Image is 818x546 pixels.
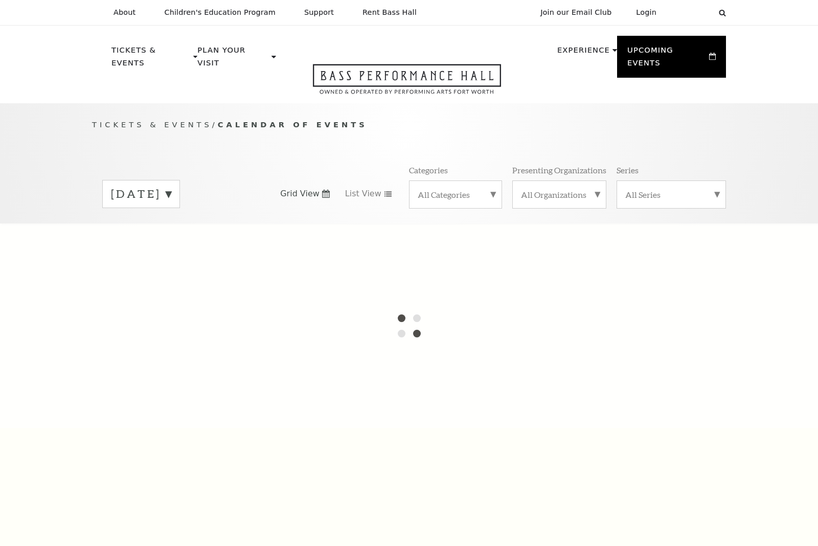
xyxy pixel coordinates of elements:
[409,165,448,175] p: Categories
[512,165,606,175] p: Presenting Organizations
[113,8,135,17] p: About
[111,186,171,202] label: [DATE]
[304,8,334,17] p: Support
[625,189,717,200] label: All Series
[111,44,191,75] p: Tickets & Events
[92,119,726,131] p: /
[418,189,493,200] label: All Categories
[92,120,212,129] span: Tickets & Events
[617,165,639,175] p: Series
[557,44,610,62] p: Experience
[521,189,598,200] label: All Organizations
[164,8,276,17] p: Children's Education Program
[345,188,381,199] span: List View
[197,44,269,75] p: Plan Your Visit
[280,188,320,199] span: Grid View
[218,120,368,129] span: Calendar of Events
[362,8,417,17] p: Rent Bass Hall
[627,44,707,75] p: Upcoming Events
[673,8,709,17] select: Select:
